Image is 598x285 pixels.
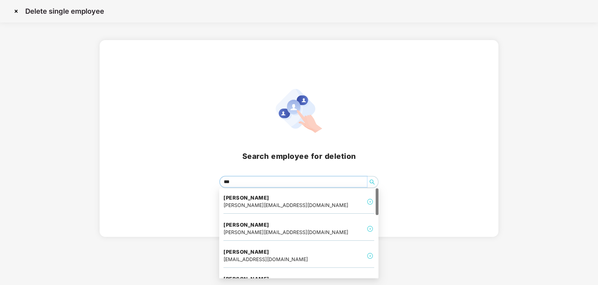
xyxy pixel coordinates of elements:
h4: [PERSON_NAME] [223,248,308,255]
h2: Search employee for deletion [108,150,490,162]
span: search [367,179,378,185]
img: svg+xml;base64,PHN2ZyB4bWxucz0iaHR0cDovL3d3dy53My5vcmcvMjAwMC9zdmciIHdpZHRoPSIyNCIgaGVpZ2h0PSIyNC... [366,225,374,233]
img: svg+xml;base64,PHN2ZyB4bWxucz0iaHR0cDovL3d3dy53My5vcmcvMjAwMC9zdmciIHdpZHRoPSIyNCIgaGVpZ2h0PSIyNC... [366,197,374,206]
h4: [PERSON_NAME] [223,221,348,228]
img: svg+xml;base64,PHN2ZyB4bWxucz0iaHR0cDovL3d3dy53My5vcmcvMjAwMC9zdmciIHhtbG5zOnhsaW5rPSJodHRwOi8vd3... [276,89,323,133]
img: svg+xml;base64,PHN2ZyBpZD0iQ3Jvc3MtMzJ4MzIiIHhtbG5zPSJodHRwOi8vd3d3LnczLm9yZy8yMDAwL3N2ZyIgd2lkdG... [11,6,22,17]
div: [PERSON_NAME][EMAIL_ADDRESS][DOMAIN_NAME] [223,228,348,236]
div: [EMAIL_ADDRESS][DOMAIN_NAME] [223,255,308,263]
h4: [PERSON_NAME] [223,276,308,283]
img: svg+xml;base64,PHN2ZyB4bWxucz0iaHR0cDovL3d3dy53My5vcmcvMjAwMC9zdmciIHdpZHRoPSIyNCIgaGVpZ2h0PSIyNC... [366,252,374,260]
div: [PERSON_NAME][EMAIL_ADDRESS][DOMAIN_NAME] [223,201,348,209]
button: search [367,176,378,188]
p: Delete single employee [25,7,104,15]
h4: [PERSON_NAME] [223,194,348,201]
